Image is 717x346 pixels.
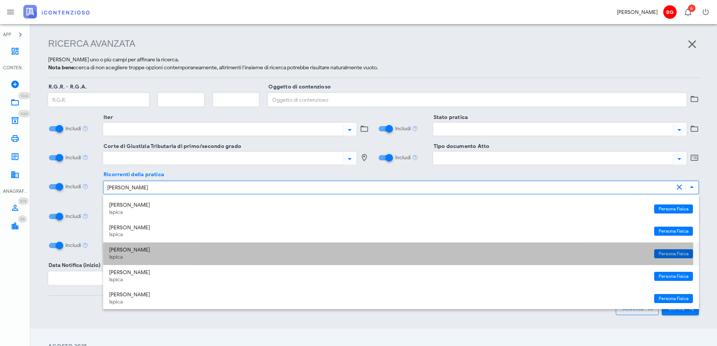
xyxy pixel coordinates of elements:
[688,5,696,12] span: Distintivo
[46,83,87,91] label: R.G.R. - R.G.A.
[65,242,81,249] label: Includi
[659,272,688,281] span: Persona Fisica
[659,249,688,258] span: Persona Fisica
[20,111,28,116] span: 1160
[109,299,648,305] div: Ispica
[659,294,688,303] span: Persona Fisica
[661,3,679,21] button: BG
[3,188,27,195] div: ANAGRAFICA
[431,143,490,150] label: Tipo documento Atto
[109,270,648,276] div: [PERSON_NAME]
[20,199,26,204] span: 573
[395,154,411,162] label: Includi
[109,209,648,216] div: Ispica
[109,292,648,298] div: [PERSON_NAME]
[109,232,648,238] div: Ispica
[659,227,688,236] span: Persona Fisica
[48,64,76,71] strong: Nota bene:
[18,110,30,117] span: Distintivo
[101,114,113,121] label: Iter
[395,125,411,133] label: Includi
[65,154,81,162] label: Includi
[18,215,27,223] span: Distintivo
[18,197,29,205] span: Distintivo
[101,201,131,209] label: Resistente
[109,277,648,283] div: Ispica
[49,93,149,106] input: R.G.R.
[101,230,135,238] label: Assegnata a
[109,225,648,231] div: [PERSON_NAME]
[20,93,28,98] span: 1042
[65,213,81,220] label: Includi
[268,93,686,106] input: Oggetto di contenzioso
[20,217,25,222] span: 55
[659,204,688,213] span: Persona Fisica
[109,202,648,209] div: [PERSON_NAME]
[675,183,684,192] button: clear icon
[65,125,81,133] label: Includi
[23,5,90,18] img: logo-text-2x.png
[3,64,27,71] div: CONTENZIOSO
[18,92,30,99] span: Distintivo
[48,56,699,72] p: [PERSON_NAME] uno o più campi per affinare la ricerca. cerca di non scegliere troppe opzioni cont...
[679,3,697,21] button: Distintivo
[109,254,648,261] div: Ispica
[48,38,699,50] h1: Ricerca avanzata
[65,183,81,191] label: Includi
[663,5,677,19] span: BG
[101,143,241,150] label: Corte di Giustizia Tributaria di primo/secondo grado
[431,114,468,121] label: Stato pratica
[266,83,331,91] label: Oggetto di contenzioso
[109,247,648,253] div: [PERSON_NAME]
[617,8,658,16] div: [PERSON_NAME]
[101,171,164,178] label: Ricorrenti della pratica
[104,181,673,194] input: Seleziona uno o più elementi...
